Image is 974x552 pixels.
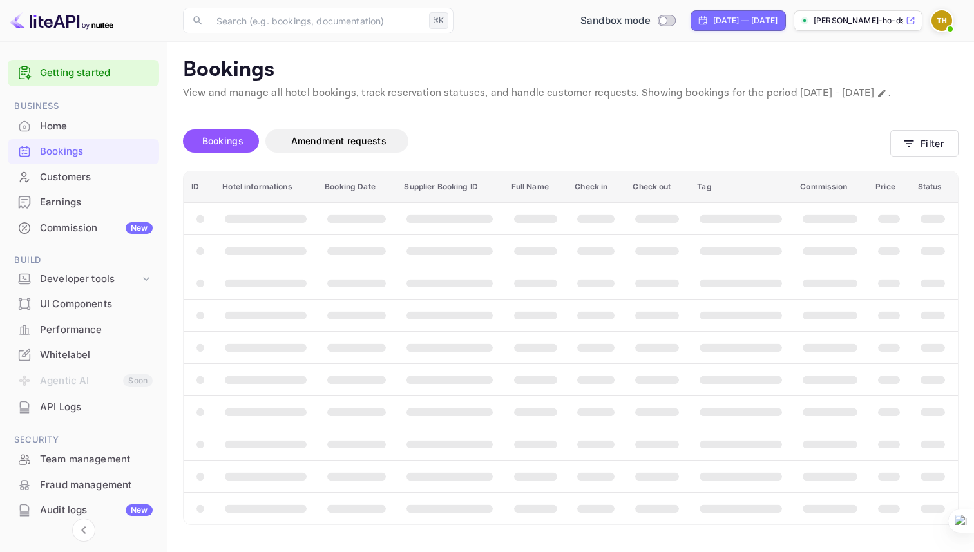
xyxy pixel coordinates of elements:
[209,8,424,33] input: Search (e.g. bookings, documentation)
[8,395,159,419] a: API Logs
[8,253,159,267] span: Build
[875,87,888,100] button: Change date range
[575,14,680,28] div: Switch to Production mode
[8,292,159,316] a: UI Components
[8,395,159,420] div: API Logs
[8,343,159,368] div: Whitelabel
[126,222,153,234] div: New
[40,503,153,518] div: Audit logs
[689,171,792,203] th: Tag
[72,519,95,542] button: Collapse navigation
[8,536,159,550] span: Marketing
[8,165,159,189] a: Customers
[8,216,159,241] div: CommissionNew
[8,114,159,138] a: Home
[8,139,159,164] div: Bookings
[40,119,153,134] div: Home
[8,139,159,163] a: Bookings
[8,447,159,472] div: Team management
[8,216,159,240] a: CommissionNew
[40,323,153,338] div: Performance
[890,130,959,157] button: Filter
[713,15,778,26] div: [DATE] — [DATE]
[8,473,159,497] a: Fraud management
[183,129,890,153] div: account-settings tabs
[429,12,448,29] div: ⌘K
[40,400,153,415] div: API Logs
[40,170,153,185] div: Customers
[910,171,958,203] th: Status
[183,57,959,83] p: Bookings
[8,447,159,471] a: Team management
[40,297,153,312] div: UI Components
[792,171,868,203] th: Commission
[931,10,952,31] img: Thanh-Phong Ho
[8,343,159,366] a: Whitelabel
[8,114,159,139] div: Home
[8,318,159,341] a: Performance
[8,268,159,290] div: Developer tools
[317,171,396,203] th: Booking Date
[184,171,215,203] th: ID
[8,60,159,86] div: Getting started
[868,171,910,203] th: Price
[8,473,159,498] div: Fraud management
[215,171,317,203] th: Hotel informations
[8,498,159,523] div: Audit logsNew
[10,10,113,31] img: LiteAPI logo
[396,171,503,203] th: Supplier Booking ID
[8,433,159,447] span: Security
[8,498,159,522] a: Audit logsNew
[800,86,874,100] span: [DATE] - [DATE]
[40,144,153,159] div: Bookings
[291,135,387,146] span: Amendment requests
[40,221,153,236] div: Commission
[184,171,958,524] table: booking table
[40,66,153,81] a: Getting started
[8,318,159,343] div: Performance
[814,15,903,26] p: [PERSON_NAME]-ho-ds5d6.n...
[40,348,153,363] div: Whitelabel
[625,171,689,203] th: Check out
[40,272,140,287] div: Developer tools
[183,86,959,101] p: View and manage all hotel bookings, track reservation statuses, and handle customer requests. Sho...
[8,190,159,215] div: Earnings
[504,171,568,203] th: Full Name
[40,195,153,210] div: Earnings
[126,504,153,516] div: New
[202,135,243,146] span: Bookings
[580,14,651,28] span: Sandbox mode
[8,190,159,214] a: Earnings
[8,99,159,113] span: Business
[40,452,153,467] div: Team management
[8,165,159,190] div: Customers
[40,478,153,493] div: Fraud management
[567,171,625,203] th: Check in
[8,292,159,317] div: UI Components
